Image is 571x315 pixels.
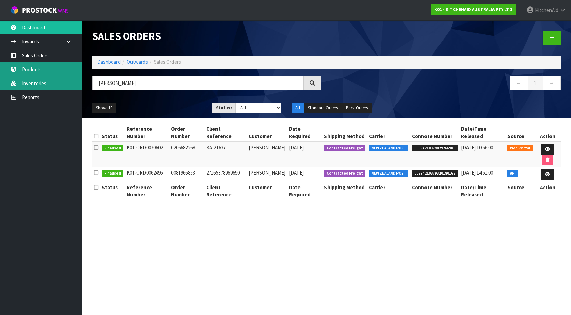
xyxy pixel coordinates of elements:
[289,144,304,151] span: [DATE]
[292,103,304,114] button: All
[410,123,459,142] th: Connote Number
[412,170,458,177] span: 00894210379320180168
[287,123,322,142] th: Date Required
[459,123,506,142] th: Date/Time Released
[461,144,493,151] span: [DATE] 10:56:00
[461,169,493,176] span: [DATE] 14:51:00
[125,123,169,142] th: Reference Number
[205,142,247,167] td: KA-21637
[369,170,409,177] span: NEW ZEALAND POST
[169,167,205,182] td: 0081966853
[97,59,121,65] a: Dashboard
[127,59,148,65] a: Outwards
[289,169,304,176] span: [DATE]
[459,182,506,200] th: Date/Time Released
[410,182,459,200] th: Connote Number
[434,6,512,12] strong: K01 - KITCHENAID AUSTRALIA PTY LTD
[58,7,69,14] small: WMS
[528,76,543,90] a: 1
[506,182,534,200] th: Source
[506,123,534,142] th: Source
[507,170,518,177] span: API
[247,182,287,200] th: Customer
[169,142,205,167] td: 0206682268
[205,167,247,182] td: 27165378969690
[92,76,304,90] input: Search sales orders
[247,142,287,167] td: [PERSON_NAME]
[102,170,123,177] span: Finalised
[125,167,169,182] td: K01-ORD0062495
[169,182,205,200] th: Order Number
[22,6,57,15] span: ProStock
[324,170,365,177] span: Contracted Freight
[535,7,558,13] span: KitchenAid
[92,31,321,42] h1: Sales Orders
[216,105,232,111] strong: Status:
[247,167,287,182] td: [PERSON_NAME]
[342,103,372,114] button: Back Orders
[125,142,169,167] td: K01-ORD0070602
[367,182,410,200] th: Carrier
[322,123,367,142] th: Shipping Method
[154,59,181,65] span: Sales Orders
[100,123,125,142] th: Status
[169,123,205,142] th: Order Number
[92,103,116,114] button: Show: 10
[324,145,365,152] span: Contracted Freight
[369,145,409,152] span: NEW ZEALAND POST
[543,76,561,90] a: →
[100,182,125,200] th: Status
[205,123,247,142] th: Client Reference
[412,145,458,152] span: 00894210379829766986
[367,123,410,142] th: Carrier
[287,182,322,200] th: Date Required
[322,182,367,200] th: Shipping Method
[125,182,169,200] th: Reference Number
[102,145,123,152] span: Finalised
[534,182,561,200] th: Action
[247,123,287,142] th: Customer
[510,76,528,90] a: ←
[304,103,342,114] button: Standard Orders
[507,145,533,152] span: Web Portal
[332,76,561,92] nav: Page navigation
[10,6,19,14] img: cube-alt.png
[534,123,561,142] th: Action
[205,182,247,200] th: Client Reference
